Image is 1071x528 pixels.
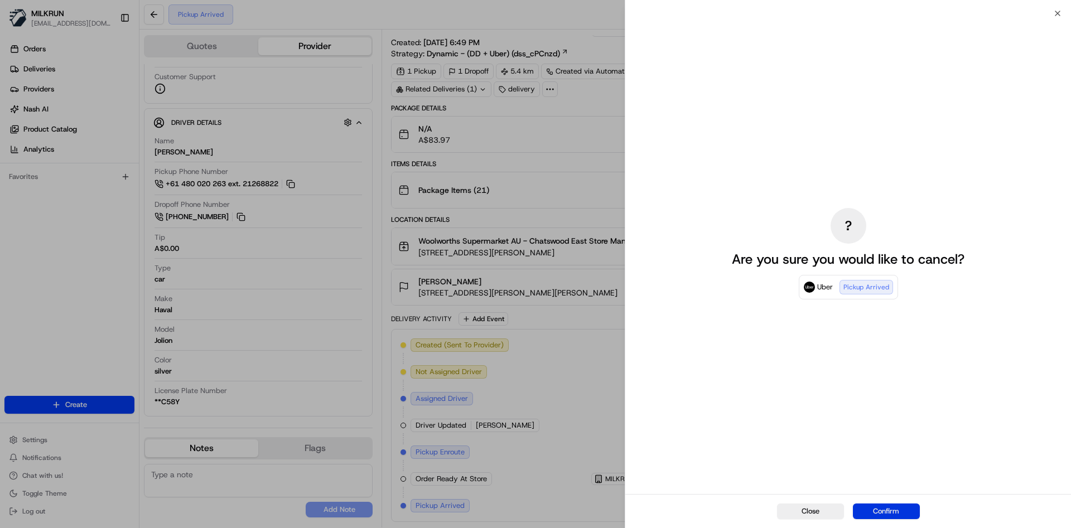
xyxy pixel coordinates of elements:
[732,250,964,268] p: Are you sure you would like to cancel?
[777,503,844,519] button: Close
[804,282,815,293] img: Uber
[831,208,866,244] div: ?
[853,503,920,519] button: Confirm
[817,282,833,293] span: Uber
